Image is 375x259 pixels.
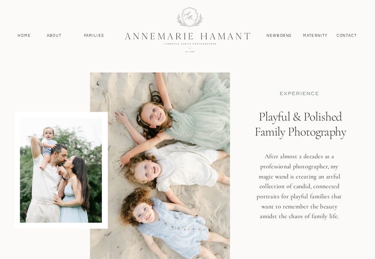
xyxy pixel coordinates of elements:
h3: After almost 2 decades as a professional photographer, my magic wand is creating an artful collec... [253,151,345,232]
a: Families [80,33,108,39]
a: Home [15,33,34,39]
p: EXPERIENCE [261,90,338,97]
a: About [45,33,63,39]
a: MAternity [303,33,327,39]
a: contact [333,33,360,39]
h1: Playful & Polished Family Photography [249,109,351,166]
a: Newborns [264,33,294,39]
